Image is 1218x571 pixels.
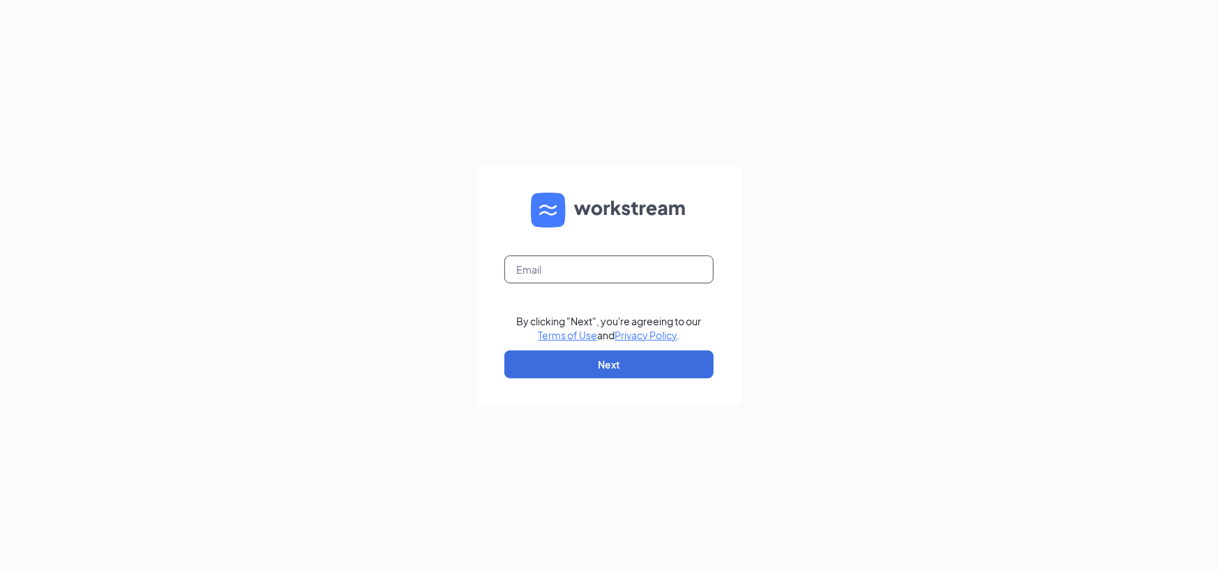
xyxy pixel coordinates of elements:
[531,193,687,228] img: WS logo and Workstream text
[615,329,677,341] a: Privacy Policy
[504,350,714,378] button: Next
[504,255,714,283] input: Email
[539,329,598,341] a: Terms of Use
[517,314,702,342] div: By clicking "Next", you're agreeing to our and .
